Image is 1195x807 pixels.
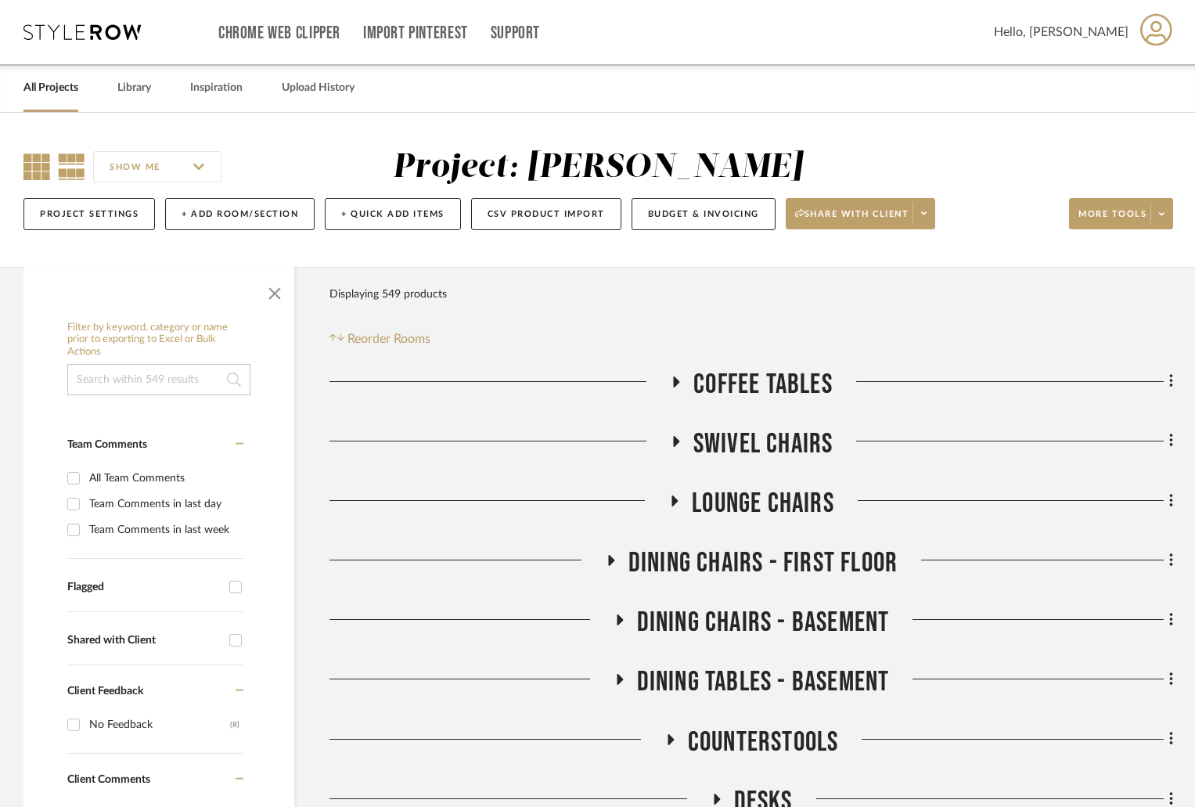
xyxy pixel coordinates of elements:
[67,774,150,785] span: Client Comments
[786,198,936,229] button: Share with client
[23,77,78,99] a: All Projects
[1069,198,1173,229] button: More tools
[363,27,468,40] a: Import Pinterest
[89,712,230,737] div: No Feedback
[1078,208,1146,232] span: More tools
[637,606,890,639] span: DINING CHAIRS - BASEMENT
[89,492,239,517] div: Team Comments in last day
[329,279,447,310] div: Displaying 549 products
[693,427,833,461] span: SWIVEL CHAIRS
[491,27,540,40] a: Support
[89,517,239,542] div: Team Comments in last week
[165,198,315,230] button: + Add Room/Section
[67,364,250,395] input: Search within 549 results
[393,151,803,184] div: Project: [PERSON_NAME]
[628,546,898,580] span: DINING CHAIRS - FIRST FLOOR
[67,634,221,647] div: Shared with Client
[67,581,221,594] div: Flagged
[994,23,1128,41] span: Hello, [PERSON_NAME]
[347,330,430,348] span: Reorder Rooms
[67,439,147,450] span: Team Comments
[795,208,909,232] span: Share with client
[282,77,355,99] a: Upload History
[637,665,890,699] span: DINING TABLES - BASEMENT
[190,77,243,99] a: Inspiration
[632,198,776,230] button: Budget & Invoicing
[688,726,839,759] span: COUNTERSTOOLS
[230,712,239,737] div: (8)
[325,198,461,230] button: + Quick Add Items
[471,198,621,230] button: CSV Product Import
[23,198,155,230] button: Project Settings
[692,487,834,521] span: LOUNGE CHAIRS
[117,77,151,99] a: Library
[218,27,340,40] a: Chrome Web Clipper
[329,330,430,348] button: Reorder Rooms
[67,322,250,358] h6: Filter by keyword, category or name prior to exporting to Excel or Bulk Actions
[259,275,290,306] button: Close
[89,466,239,491] div: All Team Comments
[693,368,833,402] span: COFFEE TABLES
[67,686,143,697] span: Client Feedback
